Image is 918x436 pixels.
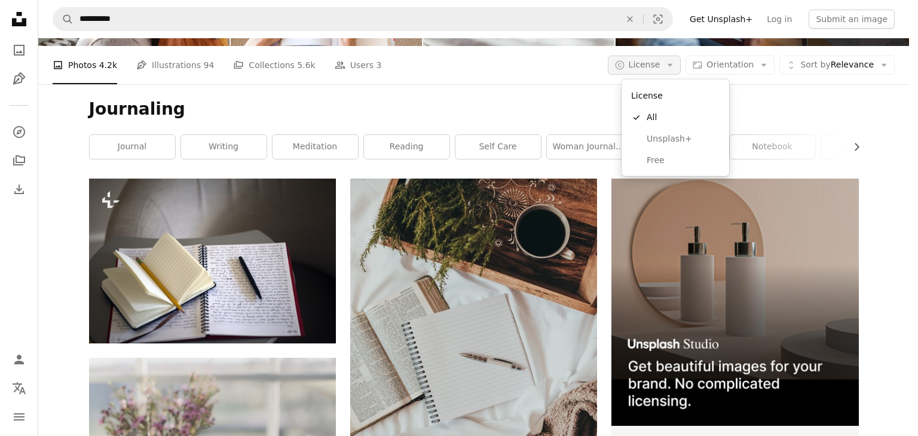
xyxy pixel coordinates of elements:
span: Unsplash+ [647,133,720,145]
span: License [629,60,660,69]
div: License [626,84,724,107]
span: All [647,112,720,124]
span: Free [647,155,720,167]
button: Orientation [686,56,775,75]
button: License [608,56,681,75]
div: License [622,79,729,176]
